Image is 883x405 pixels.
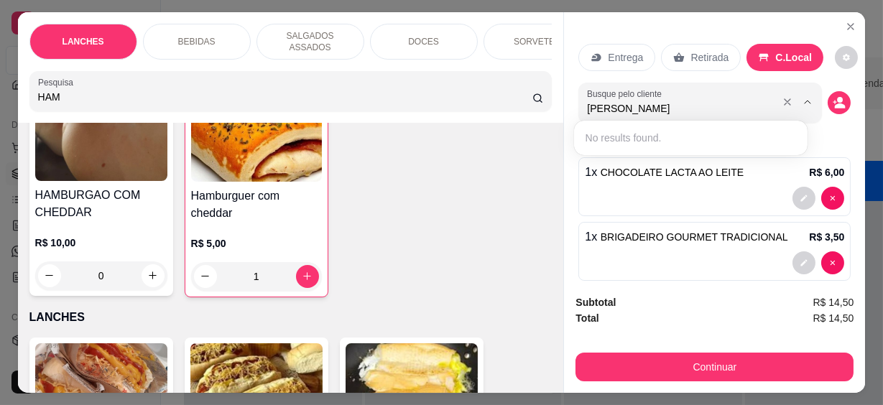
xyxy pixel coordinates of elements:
span: BRIGADEIRO GOURMET TRADICIONAL [601,231,788,243]
p: R$ 5,00 [191,236,322,251]
p: Entrega [608,50,643,65]
p: DOCES [408,36,439,47]
p: R$ 10,00 [35,236,167,250]
span: R$ 14,50 [813,310,854,326]
img: product-image [35,91,167,181]
p: 1 x [585,228,787,246]
p: SORVETES [514,36,560,47]
button: decrease-product-quantity [38,264,61,287]
strong: Subtotal [575,297,616,308]
span: CHOCOLATE LACTA AO LEITE [601,167,744,178]
label: Busque pelo cliente [587,88,667,100]
div: No results found. [580,126,802,149]
button: decrease-product-quantity [792,187,815,210]
input: Pesquisa [38,90,532,104]
button: Continuar [575,353,854,381]
h4: Hamburguer com cheddar [191,187,322,222]
strong: Total [575,312,598,324]
h4: HAMBURGAO COM CHEDDAR [35,187,167,221]
p: BEBIDAS [178,36,216,47]
button: Show suggestions [776,90,799,113]
button: Show suggestions [796,90,819,113]
ul: Suggestions [580,126,802,149]
p: LANCHES [63,36,104,47]
p: SALGADOS ASSADOS [269,30,352,53]
img: product-image [191,92,322,182]
button: decrease-product-quantity [792,251,815,274]
button: decrease-product-quantity [828,91,851,114]
button: decrease-product-quantity [821,187,844,210]
button: decrease-product-quantity [835,46,858,69]
p: 1 x [585,164,744,181]
p: R$ 6,00 [809,165,844,180]
button: decrease-product-quantity [821,251,844,274]
button: Close [839,15,862,38]
p: Retirada [690,50,729,65]
button: decrease-product-quantity [194,265,217,288]
label: Pesquisa [38,76,78,88]
input: Busque pelo cliente [587,101,773,116]
span: R$ 14,50 [813,294,854,310]
button: increase-product-quantity [296,265,319,288]
p: R$ 3,50 [809,230,844,244]
p: C.Local [775,50,812,65]
p: LANCHES [29,309,553,326]
div: Suggestions [577,124,805,152]
button: increase-product-quantity [142,264,165,287]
